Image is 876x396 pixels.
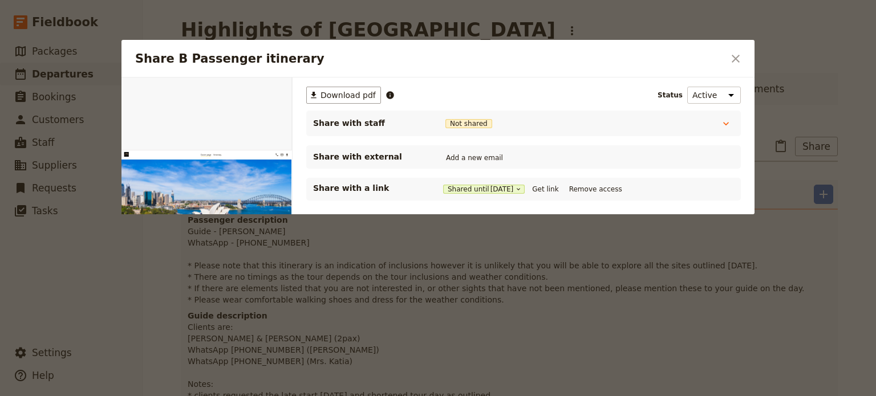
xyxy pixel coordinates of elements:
a: bookings@greatprivatetours.com.au [680,9,699,28]
a: Cover page [342,11,387,26]
button: Download pdf [701,9,721,28]
span: Not shared [445,119,492,128]
span: Share with staff [313,117,427,129]
button: Close dialog [726,49,745,68]
select: Status [687,87,741,104]
button: Add a new email [443,152,506,164]
h2: Share B Passenger itinerary [135,50,724,67]
span: Share with external [313,151,427,162]
span: Status [658,91,683,100]
span: [DATE] [41,367,74,381]
h1: Sydney City Sights Day Tour [41,335,512,367]
a: Itinerary [396,11,430,26]
span: [DATE] [490,185,514,194]
button: Remove access [566,183,625,195]
button: Shared until[DATE] [443,185,525,194]
p: Share with a link [313,182,427,194]
span: Download pdf [321,89,376,101]
button: Get link [529,183,561,195]
a: +61 430 279 438 [658,9,678,28]
button: ​Download pdf [306,87,381,104]
img: Great Private Tours logo [14,7,113,27]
